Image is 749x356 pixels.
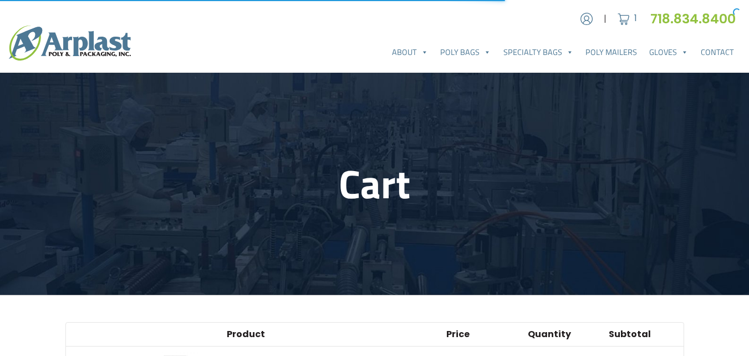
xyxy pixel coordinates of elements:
span: 1 [634,12,637,24]
a: Gloves [643,41,694,63]
a: 718.834.8400 [650,9,740,28]
img: logo [9,26,131,61]
a: About [386,41,434,63]
a: Poly Mailers [579,41,643,63]
th: Quantity [521,323,602,346]
a: Contact [695,41,740,63]
th: Price [440,323,521,346]
h1: Cart [65,160,684,208]
th: Subtotal [602,323,683,346]
a: Poly Bags [434,41,497,63]
th: Product [220,323,440,346]
span: | [604,12,607,26]
a: Specialty Bags [497,41,579,63]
